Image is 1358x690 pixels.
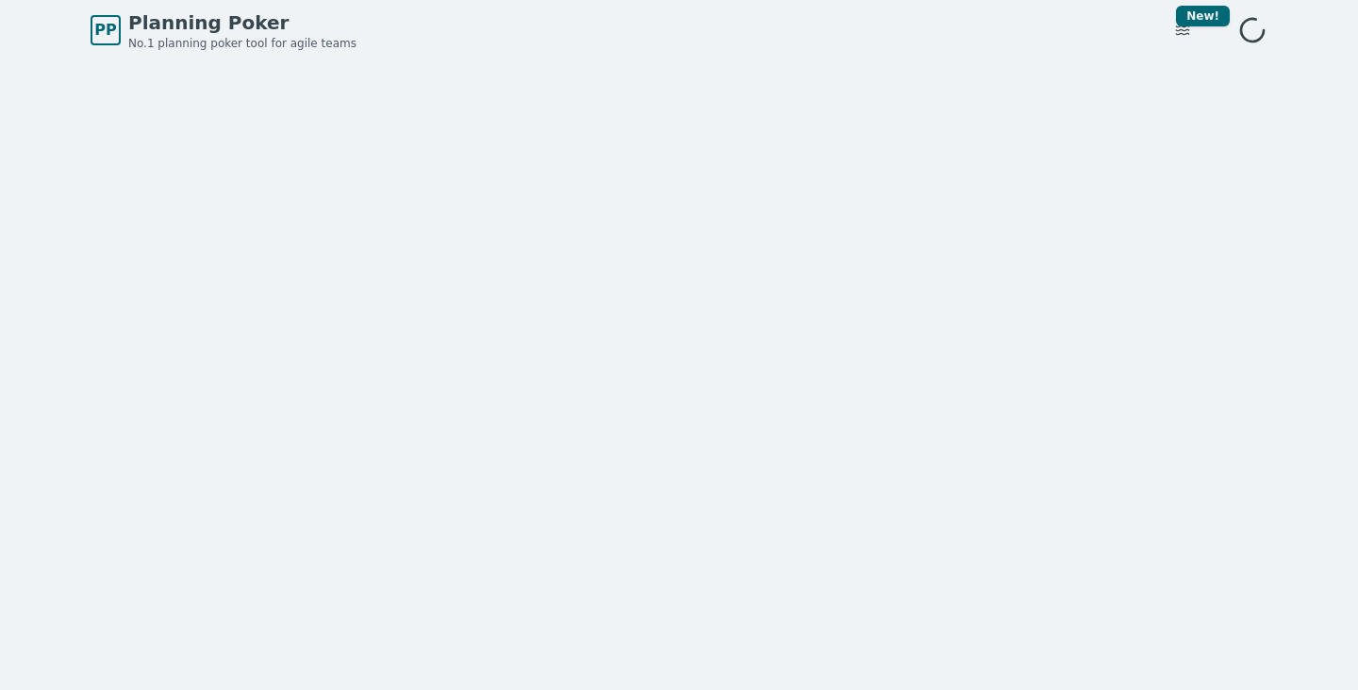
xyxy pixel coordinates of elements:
span: No.1 planning poker tool for agile teams [128,36,356,51]
a: PPPlanning PokerNo.1 planning poker tool for agile teams [91,9,356,51]
button: New! [1166,13,1200,47]
span: Planning Poker [128,9,356,36]
div: New! [1176,6,1230,26]
span: PP [94,19,116,42]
